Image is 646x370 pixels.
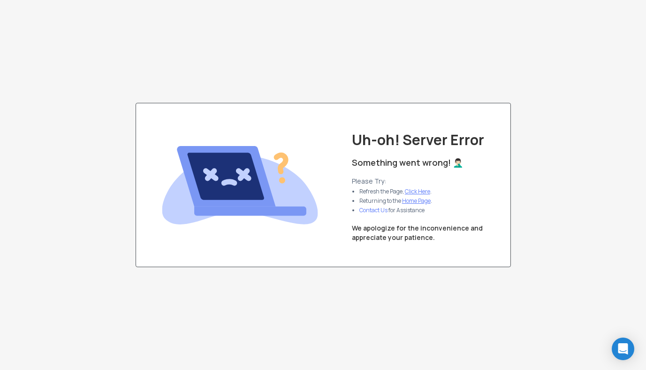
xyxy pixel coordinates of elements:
[612,338,634,360] div: Open Intercom Messenger
[405,187,430,195] a: Click Here
[359,197,432,205] li: Returning to the .
[352,224,483,242] p: We apologize for the inconvenience and appreciate your patience.
[352,177,440,186] p: Please Try:
[352,131,484,148] h1: Uh-oh! Server Error
[352,156,463,169] p: Something went wrong! 🤦🏻‍♂️
[402,197,431,205] a: Home Page
[359,207,388,214] button: Contact Us
[359,207,432,214] li: for Assistance
[359,188,432,195] li: Refresh the Page, .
